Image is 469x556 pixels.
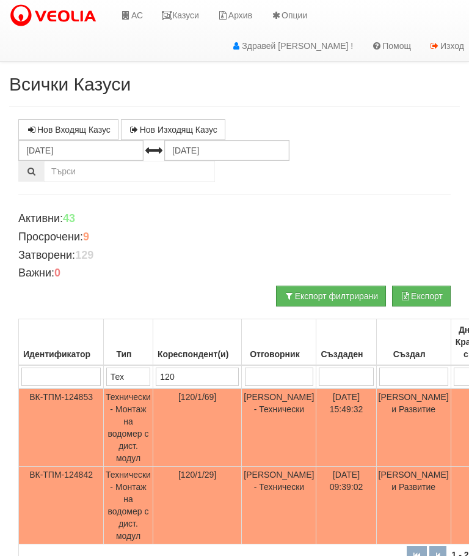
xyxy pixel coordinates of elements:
td: Технически - Монтаж на водомер с дист. модул [104,467,153,544]
div: Кореспондент(и) [155,346,239,363]
b: 43 [63,212,75,224]
button: Експорт [392,286,451,306]
button: Експорт филтрирани [276,286,386,306]
th: Кореспондент(и): No sort applied, activate to apply an ascending sort [153,319,241,366]
h4: Активни: [18,213,451,225]
div: Идентификатор [21,346,101,363]
td: ВК-ТПМ-124842 [19,467,104,544]
div: Създал [379,346,449,363]
td: ВК-ТПМ-124853 [19,388,104,467]
a: Нов Входящ Казус [18,119,118,140]
div: Тип [106,346,151,363]
div: Създаден [318,346,374,363]
h4: Просрочени: [18,231,451,243]
th: Идентификатор: No sort applied, activate to apply an ascending sort [19,319,104,366]
td: Технически - Монтаж на водомер с дист. модул [104,388,153,467]
td: [DATE] 09:39:02 [316,467,376,544]
td: [PERSON_NAME] и Развитие [376,388,451,467]
div: Отговорник [244,346,314,363]
td: [DATE] 15:49:32 [316,388,376,467]
img: VeoliaLogo.png [9,3,102,29]
a: Здравей [PERSON_NAME] ! [222,31,362,61]
td: [PERSON_NAME] - Технически [242,467,316,544]
th: Създаден: No sort applied, activate to apply an ascending sort [316,319,376,366]
a: Помощ [362,31,420,61]
span: [120/1/69] [178,392,216,402]
th: Отговорник: No sort applied, activate to apply an ascending sort [242,319,316,366]
b: 9 [83,231,89,243]
a: Нов Изходящ Казус [121,119,225,140]
td: [PERSON_NAME] - Технически [242,388,316,467]
th: Тип: No sort applied, activate to apply an ascending sort [104,319,153,366]
td: [PERSON_NAME] и Развитие [376,467,451,544]
h2: Всички Казуси [9,74,460,94]
h4: Затворени: [18,250,451,262]
input: Търсене по Идентификатор, Бл/Вх/Ап, Тип, Описание, Моб. Номер, Имейл, Файл, Коментар, [44,161,215,182]
b: 0 [54,267,60,279]
h4: Важни: [18,267,451,280]
th: Създал: No sort applied, activate to apply an ascending sort [376,319,451,366]
b: 129 [75,249,93,261]
span: [120/1/29] [178,470,216,480]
